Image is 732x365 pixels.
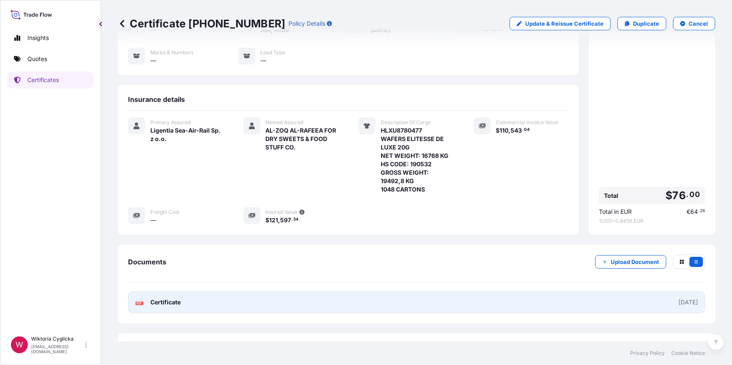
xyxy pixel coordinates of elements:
[150,56,156,65] span: —
[673,17,715,30] button: Cancel
[689,19,708,28] p: Cancel
[511,128,522,133] span: 543
[289,19,325,28] p: Policy Details
[278,217,281,223] span: ,
[27,34,49,42] p: Insights
[690,209,698,215] span: 64
[599,218,705,224] span: 1 USD = 0.8456 EUR
[381,126,454,194] span: HLXU8780477 WAFERS ELITESSE DE LUXE 20G NET WEIGHT: 16768 KG HS CODE: 190532 GROSS WEIGHT: 19492,...
[509,128,511,133] span: ,
[496,119,558,126] span: Commercial Invoice Value
[261,49,286,56] span: Load Type
[128,258,166,266] span: Documents
[128,337,705,357] div: Main Exclusions
[137,302,142,305] text: PDF
[31,336,83,342] p: Wiktoria Cyglicka
[266,209,298,216] span: Insured Value
[31,344,83,354] p: [EMAIL_ADDRESS][DOMAIN_NAME]
[617,17,666,30] a: Duplicate
[599,208,632,216] span: Total in EUR
[281,217,291,223] span: 597
[604,192,618,200] span: Total
[7,72,94,88] a: Certificates
[524,128,530,131] span: 04
[270,217,278,223] span: 121
[128,291,705,313] a: PDFCertificate[DATE]
[128,95,185,104] span: Insurance details
[522,128,524,131] span: .
[671,350,705,357] a: Cookie Notice
[150,209,179,216] span: Freight Cost
[150,119,190,126] span: Primary Assured
[510,17,611,30] a: Update & Reissue Certificate
[611,258,659,266] p: Upload Document
[7,29,94,46] a: Insights
[266,126,339,152] span: AL-ZOQ AL-RAFEEA FOR DRY SWEETS & FOOD STUFF CO.
[687,209,690,215] span: €
[291,218,293,221] span: .
[679,298,698,306] div: [DATE]
[266,217,270,223] span: $
[150,126,223,143] span: Ligentia Sea-Air-Rail Sp. z o.o.
[525,19,604,28] p: Update & Reissue Certificate
[690,192,700,197] span: 00
[381,119,431,126] span: Description Of Cargo
[293,218,299,221] span: 34
[27,55,47,63] p: Quotes
[496,128,500,133] span: $
[150,216,156,224] span: —
[150,298,181,306] span: Certificate
[150,49,193,56] span: Marks & Numbers
[672,190,685,201] span: 76
[16,341,23,349] span: W
[261,56,267,65] span: —
[698,210,700,213] span: .
[633,19,659,28] p: Duplicate
[500,128,509,133] span: 110
[27,76,59,84] p: Certificates
[266,119,304,126] span: Named Assured
[630,350,665,357] a: Privacy Policy
[595,255,666,269] button: Upload Document
[118,17,285,30] p: Certificate [PHONE_NUMBER]
[687,192,689,197] span: .
[700,210,705,213] span: 26
[7,51,94,67] a: Quotes
[665,190,672,201] span: $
